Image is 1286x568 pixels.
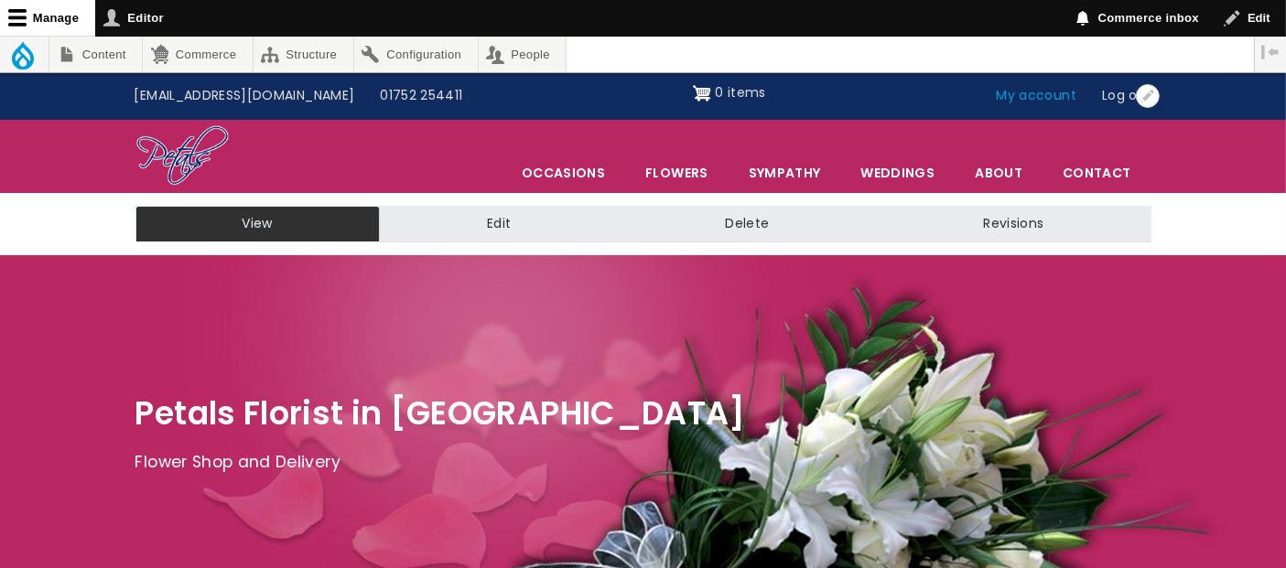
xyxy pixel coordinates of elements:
a: Contact [1043,154,1150,192]
span: Occasions [503,154,624,192]
a: Shopping cart 0 items [693,79,766,108]
button: Open User account menu configuration options [1136,84,1160,108]
a: 01752 254411 [367,79,475,113]
a: Delete [618,206,876,242]
span: 0 items [715,83,765,102]
button: Vertical orientation [1255,37,1286,68]
a: About [956,154,1042,192]
a: Log out [1089,79,1164,113]
img: Shopping cart [693,79,711,108]
a: People [479,37,567,72]
span: Petals Florist in [GEOGRAPHIC_DATA] [135,391,746,435]
a: Structure [254,37,353,72]
a: Sympathy [729,154,840,192]
a: Flowers [626,154,727,192]
p: Flower Shop and Delivery [135,449,1151,477]
a: [EMAIL_ADDRESS][DOMAIN_NAME] [122,79,368,113]
nav: Tabs [122,206,1165,242]
a: View [135,206,380,242]
a: Edit [380,206,618,242]
a: Content [49,37,142,72]
span: Weddings [841,154,954,192]
img: Home [135,124,230,188]
a: Revisions [876,206,1151,242]
a: Configuration [354,37,478,72]
a: My account [984,79,1090,113]
a: Commerce [143,37,252,72]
